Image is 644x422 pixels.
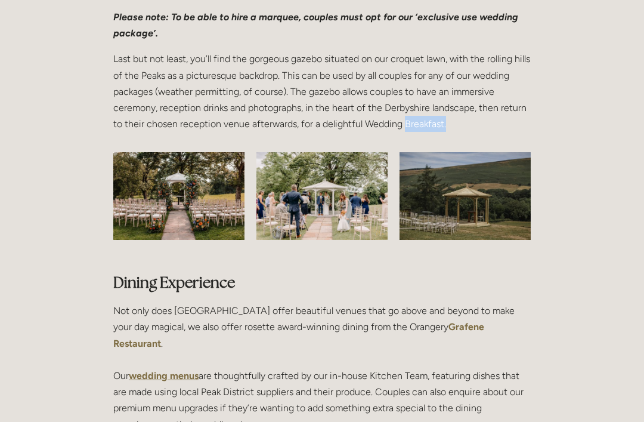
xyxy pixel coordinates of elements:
a: wedding menus [129,370,199,381]
a: Grafene Restaurant [113,321,487,349]
em: Please note: To be able to hire a marquee, couples must opt for our ‘exclusive use wedding package’. [113,11,521,39]
img: 20230909-11571295-Sophie-Lee-wedding.jpg [113,152,244,240]
img: Jess_P_Photography-10.jpg [400,152,531,240]
strong: Dining Experience [113,273,235,292]
p: Last but not least, you’ll find the gorgeous gazebo situated on our croquet lawn, with the rollin... [113,51,531,132]
img: Josh & Olivia-102.jpg [256,152,388,240]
